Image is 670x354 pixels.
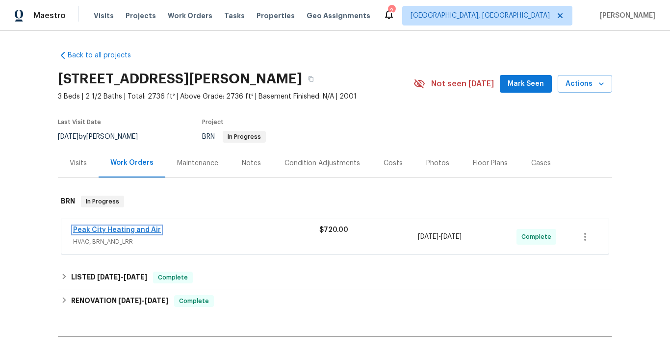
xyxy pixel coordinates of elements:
[70,158,87,168] div: Visits
[307,11,370,21] span: Geo Assignments
[302,70,320,88] button: Copy Address
[473,158,508,168] div: Floor Plans
[58,266,612,289] div: LISTED [DATE]-[DATE]Complete
[71,272,147,283] h6: LISTED
[154,273,192,282] span: Complete
[426,158,449,168] div: Photos
[431,79,494,89] span: Not seen [DATE]
[531,158,551,168] div: Cases
[126,11,156,21] span: Projects
[224,134,265,140] span: In Progress
[441,233,462,240] span: [DATE]
[97,274,147,280] span: -
[61,196,75,207] h6: BRN
[202,119,224,125] span: Project
[58,51,152,60] a: Back to all projects
[110,158,154,168] div: Work Orders
[71,295,168,307] h6: RENOVATION
[384,158,403,168] div: Costs
[284,158,360,168] div: Condition Adjustments
[257,11,295,21] span: Properties
[118,297,168,304] span: -
[224,12,245,19] span: Tasks
[388,6,395,16] div: 2
[82,197,123,206] span: In Progress
[319,227,348,233] span: $720.00
[58,131,150,143] div: by [PERSON_NAME]
[58,92,413,101] span: 3 Beds | 2 1/2 Baths | Total: 2736 ft² | Above Grade: 2736 ft² | Basement Finished: N/A | 2001
[242,158,261,168] div: Notes
[58,289,612,313] div: RENOVATION [DATE]-[DATE]Complete
[175,296,213,306] span: Complete
[94,11,114,21] span: Visits
[177,158,218,168] div: Maintenance
[558,75,612,93] button: Actions
[508,78,544,90] span: Mark Seen
[118,297,142,304] span: [DATE]
[58,133,78,140] span: [DATE]
[521,232,555,242] span: Complete
[418,233,438,240] span: [DATE]
[145,297,168,304] span: [DATE]
[58,119,101,125] span: Last Visit Date
[73,227,161,233] a: Peak City Heating and Air
[418,232,462,242] span: -
[97,274,121,280] span: [DATE]
[73,237,319,247] span: HVAC, BRN_AND_LRR
[124,274,147,280] span: [DATE]
[596,11,655,21] span: [PERSON_NAME]
[33,11,66,21] span: Maestro
[202,133,266,140] span: BRN
[500,75,552,93] button: Mark Seen
[566,78,604,90] span: Actions
[168,11,212,21] span: Work Orders
[58,74,302,84] h2: [STREET_ADDRESS][PERSON_NAME]
[58,186,612,217] div: BRN In Progress
[411,11,550,21] span: [GEOGRAPHIC_DATA], [GEOGRAPHIC_DATA]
